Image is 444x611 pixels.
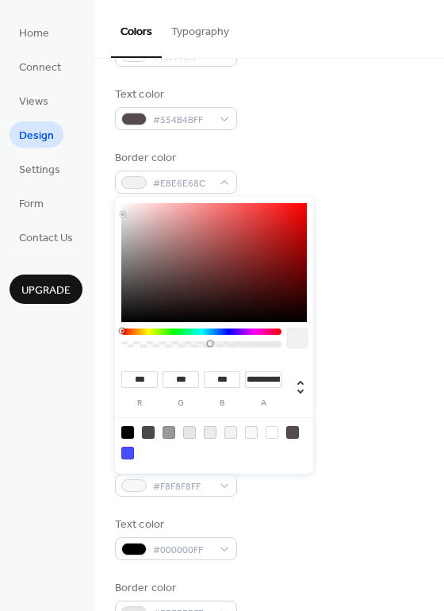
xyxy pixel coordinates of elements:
[19,60,61,76] span: Connect
[183,426,196,439] div: rgb(231, 231, 231)
[153,48,212,65] span: #FFFFFFFF
[19,162,60,179] span: Settings
[204,426,216,439] div: rgb(235, 235, 235)
[19,196,44,213] span: Form
[10,275,82,304] button: Upgrade
[121,447,134,459] div: rgb(70, 79, 255)
[10,19,59,45] a: Home
[153,112,212,129] span: #554B4BFF
[19,128,54,144] span: Design
[163,399,199,408] label: g
[21,282,71,299] span: Upgrade
[10,156,70,182] a: Settings
[153,175,212,192] span: #E8E6E68C
[10,53,71,79] a: Connect
[163,426,175,439] div: rgb(153, 153, 153)
[115,150,234,167] div: Border color
[115,86,234,103] div: Text color
[115,580,234,597] div: Border color
[245,426,258,439] div: rgb(248, 248, 248)
[10,224,82,250] a: Contact Us
[286,426,299,439] div: rgb(85, 75, 75)
[10,121,63,148] a: Design
[19,25,49,42] span: Home
[121,426,134,439] div: rgb(0, 0, 0)
[10,87,58,113] a: Views
[10,190,53,216] a: Form
[204,399,240,408] label: b
[153,478,212,495] span: #F8F8F8FF
[19,230,73,247] span: Contact Us
[121,399,158,408] label: r
[19,94,48,110] span: Views
[115,517,234,533] div: Text color
[153,542,212,559] span: #000000FF
[245,399,281,408] label: a
[266,426,278,439] div: rgb(255, 255, 255)
[224,426,237,439] div: rgb(243, 243, 243)
[142,426,155,439] div: rgb(74, 74, 74)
